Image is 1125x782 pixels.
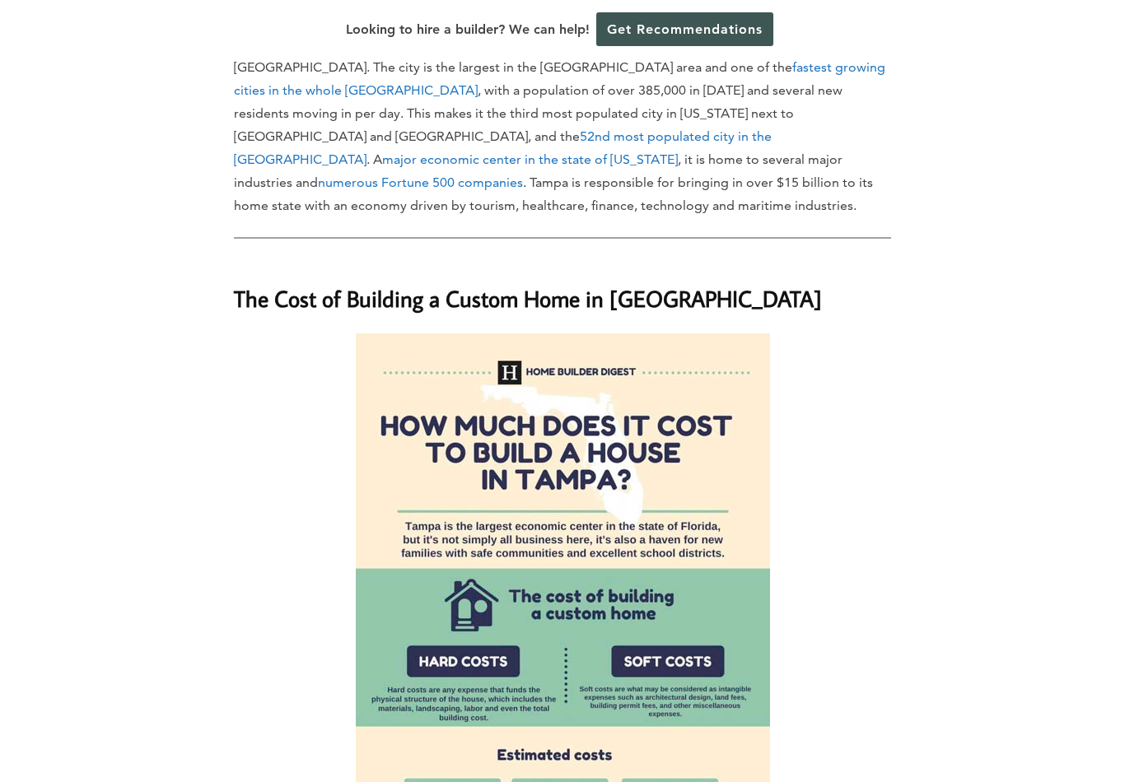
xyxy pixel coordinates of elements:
[234,33,891,217] p: [GEOGRAPHIC_DATA] is a major city in the state of [US_STATE], situated on the northern shore of [...
[809,663,1105,762] iframe: Drift Widget Chat Controller
[234,284,822,313] strong: The Cost of Building a Custom Home in [GEOGRAPHIC_DATA]
[382,151,678,167] a: major economic center in the state of [US_STATE]
[318,175,523,190] a: numerous Fortune 500 companies
[234,128,772,167] a: 52nd most populated city in the [GEOGRAPHIC_DATA]
[596,12,773,46] a: Get Recommendations
[234,59,885,98] a: fastest growing cities in the whole [GEOGRAPHIC_DATA]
